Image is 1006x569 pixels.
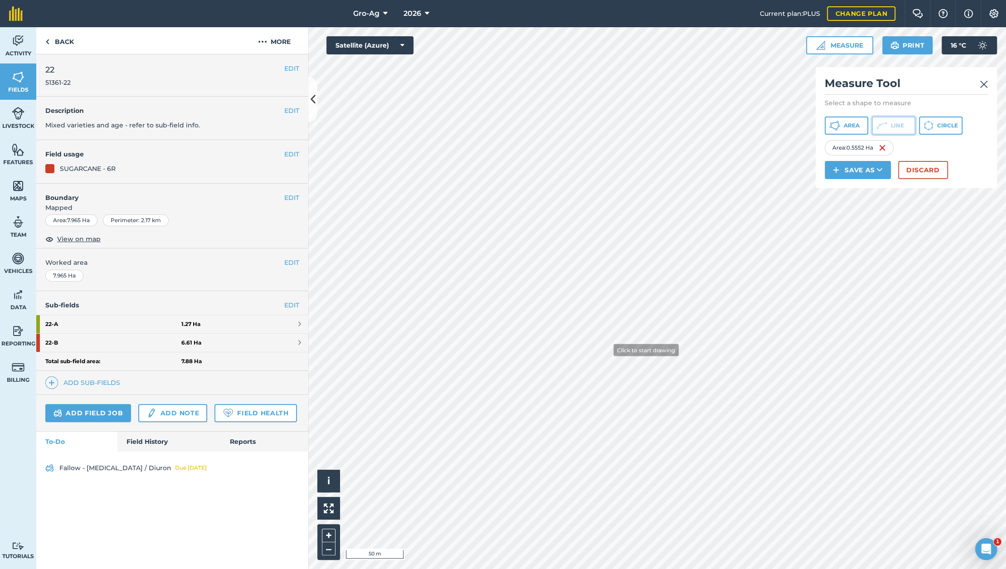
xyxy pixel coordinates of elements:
[284,149,299,159] button: EDIT
[844,122,860,129] span: Area
[898,161,948,179] button: Discard
[12,288,24,302] img: svg+xml;base64,PD94bWwgdmVyc2lvbj0iMS4wIiBlbmNvZGluZz0idXRmLTgiPz4KPCEtLSBHZW5lcmF0b3I6IEFkb2JlIE...
[919,117,962,135] button: Circle
[57,234,101,244] span: View on map
[45,462,54,473] img: svg+xml;base64,PD94bWwgdmVyc2lvbj0iMS4wIiBlbmNvZGluZz0idXRmLTgiPz4KPCEtLSBHZW5lcmF0b3I6IEFkb2JlIE...
[181,339,201,346] strong: 6.61 Ha
[938,9,948,18] img: A question mark icon
[284,258,299,267] button: EDIT
[284,193,299,203] button: EDIT
[833,165,839,175] img: svg+xml;base64,PHN2ZyB4bWxucz0iaHR0cDovL3d3dy53My5vcmcvMjAwMC9zdmciIHdpZHRoPSIxNCIgaGVpZ2h0PSIyNC...
[317,470,340,492] button: i
[12,542,24,550] img: svg+xml;base64,PD94bWwgdmVyc2lvbj0iMS4wIiBlbmNvZGluZz0idXRmLTgiPz4KPCEtLSBHZW5lcmF0b3I6IEFkb2JlIE...
[9,6,23,21] img: fieldmargin Logo
[117,432,220,452] a: Field History
[12,360,24,374] img: svg+xml;base64,PD94bWwgdmVyc2lvbj0iMS4wIiBlbmNvZGluZz0idXRmLTgiPz4KPCEtLSBHZW5lcmF0b3I6IEFkb2JlIE...
[891,122,904,129] span: Line
[45,258,299,267] span: Worked area
[872,117,915,135] button: Line
[45,358,181,365] strong: Total sub-field area:
[240,27,308,54] button: More
[825,140,894,156] div: Area : 0.5552 Ha
[988,9,999,18] img: A cog icon
[12,34,24,48] img: svg+xml;base64,PD94bWwgdmVyc2lvbj0iMS4wIiBlbmNvZGluZz0idXRmLTgiPz4KPCEtLSBHZW5lcmF0b3I6IEFkb2JlIE...
[322,529,335,542] button: +
[175,464,207,472] div: Due [DATE]
[825,98,988,107] p: Select a shape to measure
[36,315,308,333] a: 22-A1.27 Ha
[138,404,207,422] a: Add note
[45,315,181,333] strong: 22 - A
[45,36,49,47] img: svg+xml;base64,PHN2ZyB4bWxucz0iaHR0cDovL3d3dy53My5vcmcvMjAwMC9zdmciIHdpZHRoPSI5IiBoZWlnaHQ9IjI0Ii...
[45,106,299,116] h4: Description
[825,76,988,95] h2: Measure Tool
[36,334,308,352] a: 22-B6.61 Ha
[146,408,156,418] img: svg+xml;base64,PD94bWwgdmVyc2lvbj0iMS4wIiBlbmNvZGluZz0idXRmLTgiPz4KPCEtLSBHZW5lcmF0b3I6IEFkb2JlIE...
[613,344,679,356] div: Click to start drawing
[45,214,97,226] div: Area : 7.965 Ha
[103,214,169,226] div: Perimeter : 2.17 km
[825,161,891,179] button: Save as
[45,121,200,129] span: Mixed varieties and age - refer to sub-field info.
[45,270,83,282] div: 7.965 Ha
[36,432,117,452] a: To-Do
[181,321,200,328] strong: 1.27 Ha
[825,117,868,135] button: Area
[45,376,124,389] a: Add sub-fields
[912,9,923,18] img: Two speech bubbles overlapping with the left bubble in the forefront
[975,538,997,560] iframe: Intercom live chat
[322,542,335,555] button: –
[403,8,421,19] span: 2026
[45,63,71,76] span: 22
[284,300,299,310] a: EDIT
[12,107,24,120] img: svg+xml;base64,PD94bWwgdmVyc2lvbj0iMS4wIiBlbmNvZGluZz0idXRmLTgiPz4KPCEtLSBHZW5lcmF0b3I6IEFkb2JlIE...
[326,36,413,54] button: Satellite (Azure)
[973,36,991,54] img: svg+xml;base64,PD94bWwgdmVyc2lvbj0iMS4wIiBlbmNvZGluZz0idXRmLTgiPz4KPCEtLSBHZW5lcmF0b3I6IEFkb2JlIE...
[324,503,334,513] img: Four arrows, one pointing top left, one top right, one bottom right and the last bottom left
[284,63,299,73] button: EDIT
[879,142,886,153] img: svg+xml;base64,PHN2ZyB4bWxucz0iaHR0cDovL3d3dy53My5vcmcvMjAwMC9zdmciIHdpZHRoPSIxNiIgaGVpZ2h0PSIyNC...
[45,78,71,87] span: 51361-22
[759,9,820,19] span: Current plan : PLUS
[806,36,873,54] button: Measure
[53,408,62,418] img: svg+xml;base64,PD94bWwgdmVyc2lvbj0iMS4wIiBlbmNvZGluZz0idXRmLTgiPz4KPCEtLSBHZW5lcmF0b3I6IEFkb2JlIE...
[942,36,997,54] button: 16 °C
[327,475,330,486] span: i
[12,324,24,338] img: svg+xml;base64,PD94bWwgdmVyc2lvbj0iMS4wIiBlbmNvZGluZz0idXRmLTgiPz4KPCEtLSBHZW5lcmF0b3I6IEFkb2JlIE...
[36,300,308,310] h4: Sub-fields
[36,184,284,203] h4: Boundary
[36,203,308,213] span: Mapped
[12,215,24,229] img: svg+xml;base64,PD94bWwgdmVyc2lvbj0iMS4wIiBlbmNvZGluZz0idXRmLTgiPz4KPCEtLSBHZW5lcmF0b3I6IEFkb2JlIE...
[994,538,1001,545] span: 1
[49,377,55,388] img: svg+xml;base64,PHN2ZyB4bWxucz0iaHR0cDovL3d3dy53My5vcmcvMjAwMC9zdmciIHdpZHRoPSIxNCIgaGVpZ2h0PSIyNC...
[45,149,284,159] h4: Field usage
[45,404,131,422] a: Add field job
[214,404,296,422] a: Field Health
[827,6,895,21] a: Change plan
[12,70,24,84] img: svg+xml;base64,PHN2ZyB4bWxucz0iaHR0cDovL3d3dy53My5vcmcvMjAwMC9zdmciIHdpZHRoPSI1NiIgaGVpZ2h0PSI2MC...
[964,8,973,19] img: svg+xml;base64,PHN2ZyB4bWxucz0iaHR0cDovL3d3dy53My5vcmcvMjAwMC9zdmciIHdpZHRoPSIxNyIgaGVpZ2h0PSIxNy...
[258,36,267,47] img: svg+xml;base64,PHN2ZyB4bWxucz0iaHR0cDovL3d3dy53My5vcmcvMjAwMC9zdmciIHdpZHRoPSIyMCIgaGVpZ2h0PSIyNC...
[45,334,181,352] strong: 22 - B
[45,233,53,244] img: svg+xml;base64,PHN2ZyB4bWxucz0iaHR0cDovL3d3dy53My5vcmcvMjAwMC9zdmciIHdpZHRoPSIxOCIgaGVpZ2h0PSIyNC...
[60,164,116,174] div: SUGARCANE - 6R
[36,27,83,54] a: Back
[816,41,825,50] img: Ruler icon
[882,36,933,54] button: Print
[12,179,24,193] img: svg+xml;base64,PHN2ZyB4bWxucz0iaHR0cDovL3d3dy53My5vcmcvMjAwMC9zdmciIHdpZHRoPSI1NiIgaGVpZ2h0PSI2MC...
[353,8,379,19] span: Gro-Ag
[284,106,299,116] button: EDIT
[951,36,966,54] span: 16 ° C
[937,122,958,129] span: Circle
[221,432,308,452] a: Reports
[45,461,299,475] a: Fallow - [MEDICAL_DATA] / DiuronDue [DATE]
[12,252,24,265] img: svg+xml;base64,PD94bWwgdmVyc2lvbj0iMS4wIiBlbmNvZGluZz0idXRmLTgiPz4KPCEtLSBHZW5lcmF0b3I6IEFkb2JlIE...
[12,143,24,156] img: svg+xml;base64,PHN2ZyB4bWxucz0iaHR0cDovL3d3dy53My5vcmcvMjAwMC9zdmciIHdpZHRoPSI1NiIgaGVpZ2h0PSI2MC...
[181,358,202,365] strong: 7.88 Ha
[890,40,899,51] img: svg+xml;base64,PHN2ZyB4bWxucz0iaHR0cDovL3d3dy53My5vcmcvMjAwMC9zdmciIHdpZHRoPSIxOSIgaGVpZ2h0PSIyNC...
[980,79,988,90] img: svg+xml;base64,PHN2ZyB4bWxucz0iaHR0cDovL3d3dy53My5vcmcvMjAwMC9zdmciIHdpZHRoPSIyMiIgaGVpZ2h0PSIzMC...
[45,233,101,244] button: View on map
